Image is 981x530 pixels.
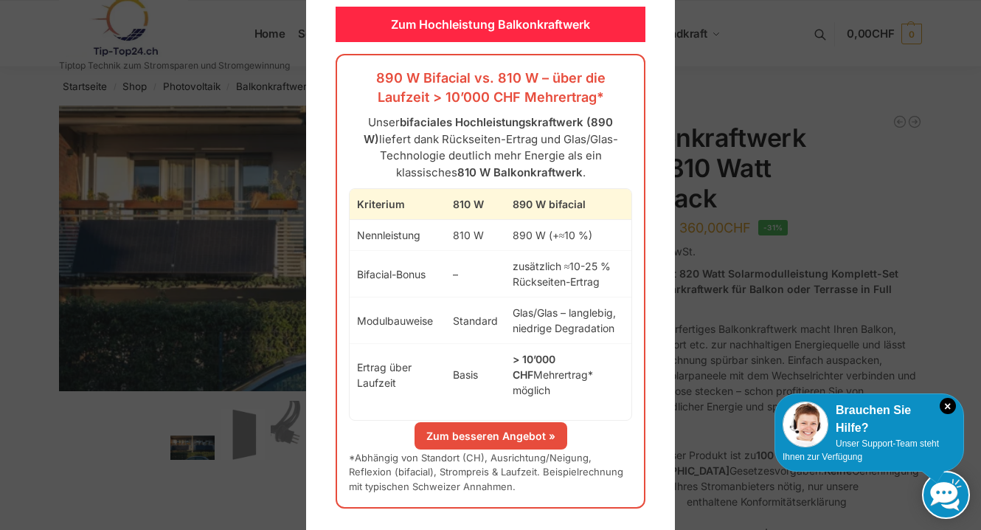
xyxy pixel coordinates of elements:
[783,402,828,447] img: Customer service
[446,344,505,406] td: Basis
[505,251,631,297] td: zusätzlich ≈10-25 % Rückseiten-Ertrag
[505,189,631,220] th: 890 W bifacial
[783,438,939,462] span: Unser Support-Team steht Ihnen zur Verfügung
[350,297,446,344] td: Modulbauweise
[505,297,631,344] td: Glas/Glas – langlebig, niedrige Degradation
[446,189,505,220] th: 810 W
[349,451,632,495] p: *Abhängig von Standort (CH), Ausrichtung/Neigung, Reflexion (bifacial), Strompreis & Laufzeit. Be...
[505,220,631,251] td: 890 W (+≈10 %)
[446,251,505,297] td: –
[940,398,956,414] i: Schließen
[350,189,446,220] th: Kriterium
[349,69,632,107] h3: 890 W Bifacial vs. 810 W – über die Laufzeit > 10’000 CHF Mehrertrag*
[350,220,446,251] td: Nennleistung
[364,115,614,146] strong: bifaciales Hochleistungskraftwerk (890 W)
[505,344,631,406] td: Mehrertrag* möglich
[336,7,645,42] div: Zum Hochleistung Balkonkraftwerk
[457,165,583,179] strong: 810 W Balkonkraftwerk
[415,422,567,450] a: Zum besseren Angebot »
[446,220,505,251] td: 810 W
[783,402,956,437] div: Brauchen Sie Hilfe?
[513,353,555,381] strong: > 10’000 CHF
[350,344,446,406] td: Ertrag über Laufzeit
[446,297,505,344] td: Standard
[350,251,446,297] td: Bifacial-Bonus
[349,114,632,181] p: Unser liefert dank Rückseiten-Ertrag und Glas/Glas-Technologie deutlich mehr Energie als ein klas...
